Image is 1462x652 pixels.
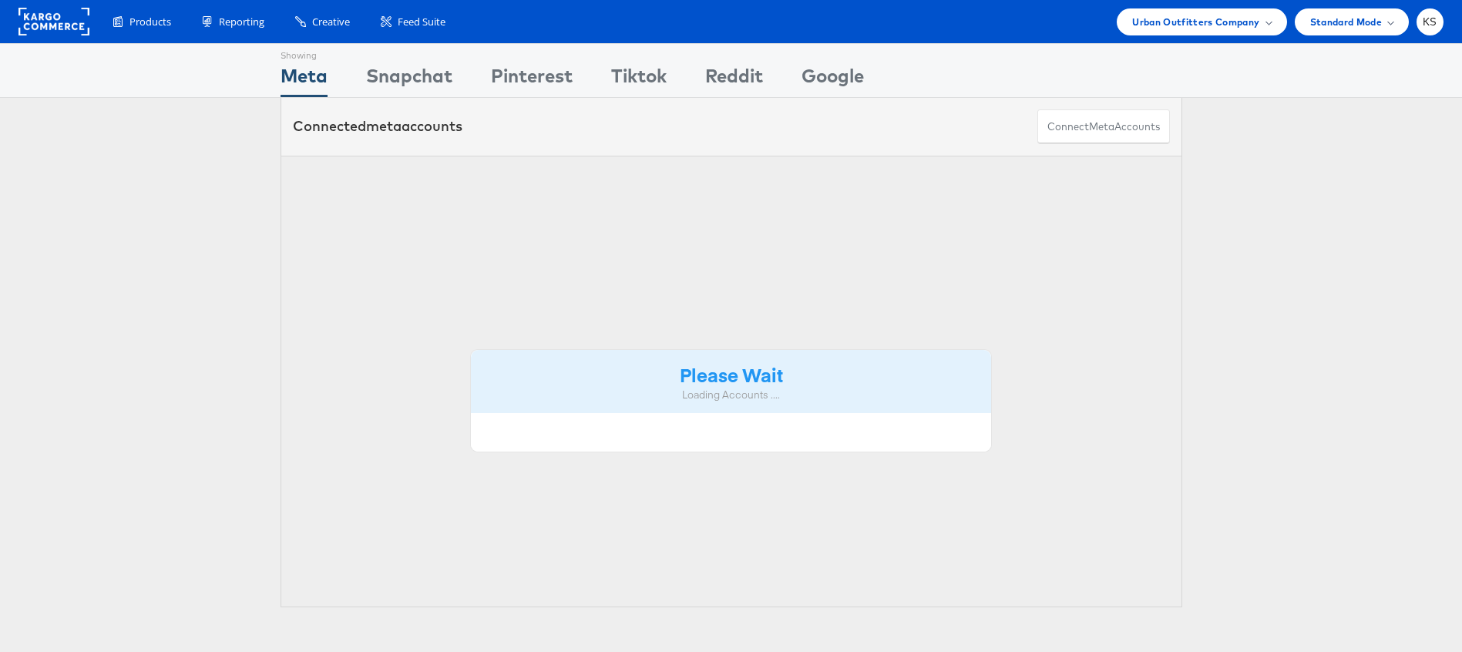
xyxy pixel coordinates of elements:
[219,15,264,29] span: Reporting
[1423,17,1437,27] span: KS
[1132,14,1259,30] span: Urban Outfitters Company
[491,62,573,97] div: Pinterest
[312,15,350,29] span: Creative
[705,62,763,97] div: Reddit
[281,62,328,97] div: Meta
[129,15,171,29] span: Products
[1037,109,1170,144] button: ConnectmetaAccounts
[482,388,980,402] div: Loading Accounts ....
[366,62,452,97] div: Snapchat
[281,44,328,62] div: Showing
[802,62,864,97] div: Google
[366,117,402,135] span: meta
[1310,14,1382,30] span: Standard Mode
[398,15,445,29] span: Feed Suite
[293,116,462,136] div: Connected accounts
[611,62,667,97] div: Tiktok
[680,361,783,387] strong: Please Wait
[1089,119,1114,134] span: meta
